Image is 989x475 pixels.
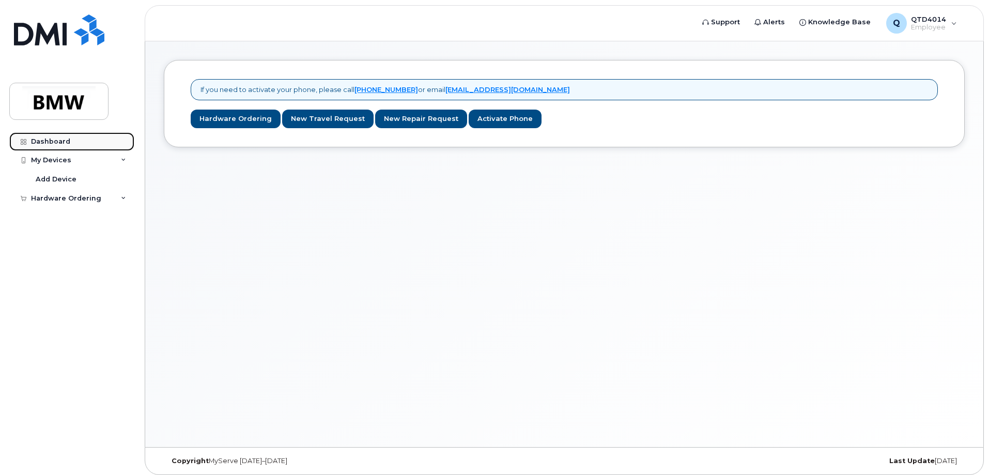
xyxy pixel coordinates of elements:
iframe: Messenger Launcher [944,430,981,467]
a: Activate Phone [469,110,542,129]
a: [EMAIL_ADDRESS][DOMAIN_NAME] [445,85,570,94]
div: MyServe [DATE]–[DATE] [164,457,431,465]
a: New Travel Request [282,110,374,129]
div: [DATE] [698,457,965,465]
strong: Copyright [172,457,209,465]
a: [PHONE_NUMBER] [354,85,418,94]
p: If you need to activate your phone, please call or email [200,85,570,95]
a: New Repair Request [375,110,467,129]
a: Hardware Ordering [191,110,281,129]
strong: Last Update [889,457,935,465]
